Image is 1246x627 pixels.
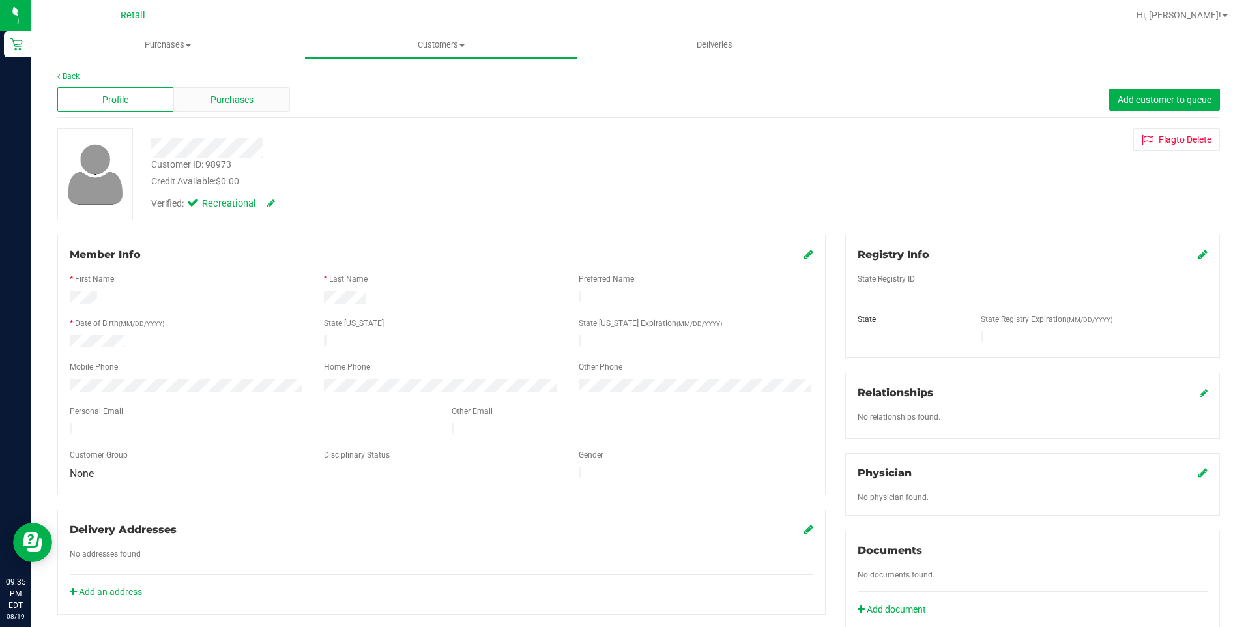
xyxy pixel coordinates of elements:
[452,405,493,417] label: Other Email
[121,10,145,21] span: Retail
[676,320,722,327] span: (MM/DD/YYYY)
[324,449,390,461] label: Disciplinary Status
[1118,95,1211,105] span: Add customer to queue
[151,175,723,188] div: Credit Available:
[216,176,239,186] span: $0.00
[848,313,971,325] div: State
[1067,316,1112,323] span: (MM/DD/YYYY)
[70,248,141,261] span: Member Info
[1133,128,1220,151] button: Flagto Delete
[6,576,25,611] p: 09:35 PM EDT
[10,38,23,51] inline-svg: Retail
[119,320,164,327] span: (MM/DD/YYYY)
[210,93,254,107] span: Purchases
[858,570,935,579] span: No documents found.
[70,405,123,417] label: Personal Email
[151,158,231,171] div: Customer ID: 98973
[70,467,94,480] span: None
[70,361,118,373] label: Mobile Phone
[57,72,80,81] a: Back
[61,141,130,208] img: user-icon.png
[304,31,577,59] a: Customers
[324,317,384,329] label: State [US_STATE]
[858,386,933,399] span: Relationships
[329,273,368,285] label: Last Name
[1137,10,1221,20] span: Hi, [PERSON_NAME]!
[858,248,929,261] span: Registry Info
[858,493,929,502] span: No physician found.
[202,197,254,211] span: Recreational
[70,523,177,536] span: Delivery Addresses
[31,31,304,59] a: Purchases
[151,197,275,211] div: Verified:
[1109,89,1220,111] button: Add customer to queue
[858,603,933,617] a: Add document
[679,39,750,51] span: Deliveries
[75,273,114,285] label: First Name
[324,361,370,373] label: Home Phone
[579,273,634,285] label: Preferred Name
[75,317,164,329] label: Date of Birth
[13,523,52,562] iframe: Resource center
[981,313,1112,325] label: State Registry Expiration
[578,31,851,59] a: Deliveries
[858,467,912,479] span: Physician
[102,93,128,107] span: Profile
[70,449,128,461] label: Customer Group
[858,411,940,423] label: No relationships found.
[70,587,142,597] a: Add an address
[579,317,722,329] label: State [US_STATE] Expiration
[858,544,922,557] span: Documents
[31,39,304,51] span: Purchases
[70,548,141,560] label: No addresses found
[579,361,622,373] label: Other Phone
[6,611,25,621] p: 08/19
[858,273,915,285] label: State Registry ID
[305,39,577,51] span: Customers
[579,449,603,461] label: Gender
